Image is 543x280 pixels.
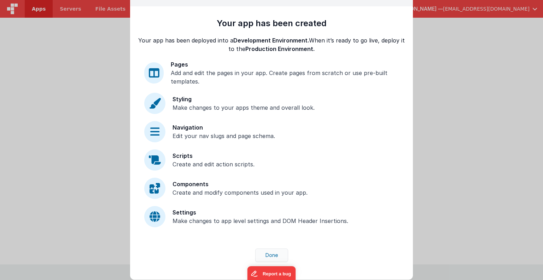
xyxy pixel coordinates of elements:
div: Your app has been created [217,18,327,29]
div: Create and modify components used in your app. [173,188,308,197]
div: Make changes to your apps theme and overall look. [173,103,315,112]
div: Create and edit action scripts. [173,160,255,168]
div: Pages [171,60,399,69]
div: Navigation [173,123,275,132]
div: Components [173,180,308,188]
span: Development Environment. [233,37,309,44]
span: Production Environment. [245,45,315,52]
div: Edit your nav slugs and page schema. [173,132,275,140]
div: Scripts [173,152,255,160]
div: Styling [173,95,315,103]
button: Done [255,248,288,262]
div: Add and edit the pages in your app. Create pages from scratch or use pre-built templates. [171,69,399,86]
div: Make changes to app level settings and DOM Header Insertions. [173,217,348,225]
div: Your app has been deployed into a When it’s ready to go live, deploy it to the [137,36,406,53]
div: Settings [173,208,348,217]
